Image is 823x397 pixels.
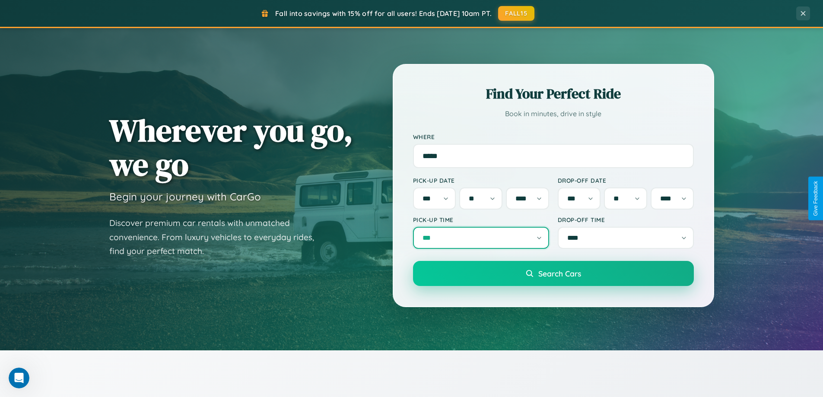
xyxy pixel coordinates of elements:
p: Book in minutes, drive in style [413,108,694,120]
h1: Wherever you go, we go [109,113,353,181]
h3: Begin your journey with CarGo [109,190,261,203]
span: Search Cars [538,269,581,278]
label: Where [413,133,694,140]
iframe: Intercom live chat [9,368,29,388]
p: Discover premium car rentals with unmatched convenience. From luxury vehicles to everyday rides, ... [109,216,325,258]
label: Drop-off Time [558,216,694,223]
button: Search Cars [413,261,694,286]
label: Pick-up Date [413,177,549,184]
div: Give Feedback [813,181,819,216]
span: Fall into savings with 15% off for all users! Ends [DATE] 10am PT. [275,9,492,18]
h2: Find Your Perfect Ride [413,84,694,103]
label: Pick-up Time [413,216,549,223]
label: Drop-off Date [558,177,694,184]
button: FALL15 [498,6,534,21]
